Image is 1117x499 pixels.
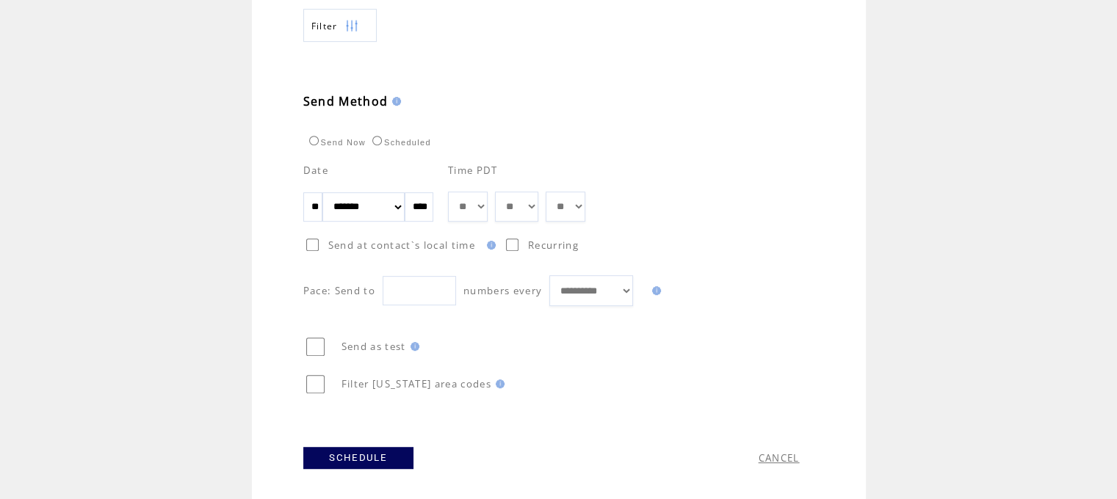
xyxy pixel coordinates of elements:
label: Scheduled [369,138,431,147]
a: Filter [303,9,377,42]
img: help.gif [388,97,401,106]
img: help.gif [482,241,496,249]
span: Recurring [528,238,579,252]
label: Send Now [306,138,366,147]
span: Show filters [311,20,338,32]
span: Send at contact`s local time [328,238,475,252]
input: Scheduled [372,136,382,145]
img: help.gif [406,342,419,351]
span: Date [303,164,328,177]
span: Time PDT [448,164,498,177]
a: CANCEL [759,451,800,465]
span: Send Method [303,93,388,109]
a: SCHEDULE [303,447,413,469]
input: Send Now [309,136,319,145]
img: help.gif [491,379,505,388]
span: Send as test [341,340,406,353]
span: Pace: Send to [303,284,375,297]
img: help.gif [648,286,661,295]
span: Filter [US_STATE] area codes [341,377,491,390]
img: filters.png [345,10,358,43]
span: numbers every [463,284,542,297]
